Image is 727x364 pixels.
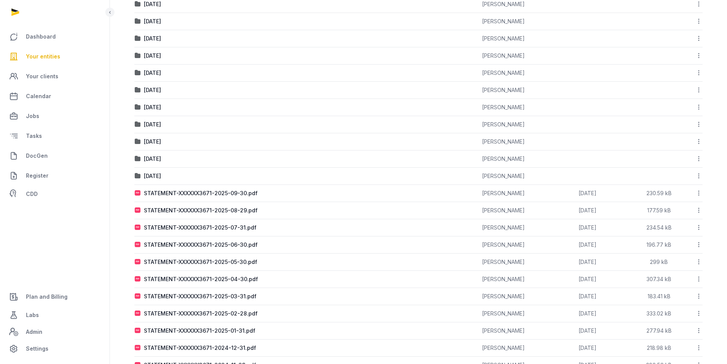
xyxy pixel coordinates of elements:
div: [DATE] [144,138,161,146]
img: pdf.svg [135,207,141,214]
span: Plan and Billing [26,292,68,301]
img: pdf.svg [135,328,141,334]
td: [PERSON_NAME] [462,168,545,185]
img: pdf.svg [135,225,141,231]
td: [PERSON_NAME] [462,47,545,65]
td: [PERSON_NAME] [462,254,545,271]
td: 230.59 kB [630,185,688,202]
td: [PERSON_NAME] [462,65,545,82]
div: [DATE] [144,0,161,8]
td: 277.94 kB [630,322,688,340]
div: STATEMENT-XXXXXX3671-2025-05-30.pdf [144,258,257,266]
a: Admin [6,324,103,340]
img: folder.svg [135,53,141,59]
a: Your entities [6,47,103,66]
a: Settings [6,340,103,358]
div: [DATE] [144,155,161,163]
span: Settings [26,344,48,353]
td: 177.59 kB [630,202,688,219]
td: [PERSON_NAME] [462,271,545,288]
a: Your clients [6,67,103,86]
img: pdf.svg [135,276,141,282]
span: Tasks [26,131,42,141]
td: 307.34 kB [630,271,688,288]
span: [DATE] [579,259,596,265]
td: 299 kB [630,254,688,271]
div: STATEMENT-XXXXXX3671-2025-07-31.pdf [144,224,256,231]
span: [DATE] [579,207,596,214]
td: 333.02 kB [630,305,688,322]
div: STATEMENT-XXXXXX3671-2025-06-30.pdf [144,241,258,249]
td: 218.98 kB [630,340,688,357]
img: pdf.svg [135,293,141,299]
a: CDD [6,186,103,202]
td: [PERSON_NAME] [462,13,545,30]
span: [DATE] [579,345,596,351]
td: [PERSON_NAME] [462,30,545,47]
td: [PERSON_NAME] [462,305,545,322]
div: [DATE] [144,172,161,180]
div: STATEMENT-XXXXXX3671-2025-04-30.pdf [144,275,258,283]
span: Labs [26,311,39,320]
a: DocGen [6,147,103,165]
span: [DATE] [579,241,596,248]
span: Your clients [26,72,58,81]
div: STATEMENT-XXXXXX3671-2025-01-31.pdf [144,327,255,335]
span: CDD [26,189,38,199]
td: [PERSON_NAME] [462,322,545,340]
span: [DATE] [579,276,596,282]
span: [DATE] [579,190,596,196]
div: [DATE] [144,35,161,42]
a: Register [6,167,103,185]
div: [DATE] [144,69,161,77]
img: folder.svg [135,173,141,179]
img: folder.svg [135,1,141,7]
div: STATEMENT-XXXXXX3671-2025-08-29.pdf [144,207,258,214]
div: [DATE] [144,121,161,128]
a: Plan and Billing [6,288,103,306]
div: STATEMENT-XXXXXX3671-2025-09-30.pdf [144,189,258,197]
img: pdf.svg [135,242,141,248]
a: Jobs [6,107,103,125]
td: [PERSON_NAME] [462,116,545,133]
td: [PERSON_NAME] [462,99,545,116]
div: [DATE] [144,104,161,111]
span: [DATE] [579,224,596,231]
img: folder.svg [135,121,141,128]
img: folder.svg [135,18,141,24]
a: Tasks [6,127,103,145]
img: folder.svg [135,139,141,145]
img: folder.svg [135,70,141,76]
div: STATEMENT-XXXXXX3671-2025-03-31.pdf [144,293,256,300]
td: [PERSON_NAME] [462,202,545,219]
div: STATEMENT-XXXXXX3671-2024-12-31.pdf [144,344,256,352]
img: folder.svg [135,36,141,42]
div: STATEMENT-XXXXXX3671-2025-02-28.pdf [144,310,258,317]
a: Dashboard [6,28,103,46]
div: [DATE] [144,86,161,94]
span: Dashboard [26,32,56,41]
td: [PERSON_NAME] [462,185,545,202]
span: Admin [26,327,42,336]
span: [DATE] [579,327,596,334]
a: Calendar [6,87,103,105]
img: folder.svg [135,156,141,162]
span: [DATE] [579,293,596,299]
span: Calendar [26,92,51,101]
td: [PERSON_NAME] [462,219,545,236]
img: pdf.svg [135,311,141,317]
td: [PERSON_NAME] [462,340,545,357]
td: 183.41 kB [630,288,688,305]
a: Labs [6,306,103,324]
span: DocGen [26,151,48,160]
td: [PERSON_NAME] [462,288,545,305]
td: [PERSON_NAME] [462,150,545,168]
td: [PERSON_NAME] [462,133,545,150]
div: [DATE] [144,52,161,60]
img: pdf.svg [135,259,141,265]
span: Register [26,171,48,180]
img: pdf.svg [135,345,141,351]
span: Your entities [26,52,60,61]
span: [DATE] [579,310,596,317]
img: pdf.svg [135,190,141,196]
